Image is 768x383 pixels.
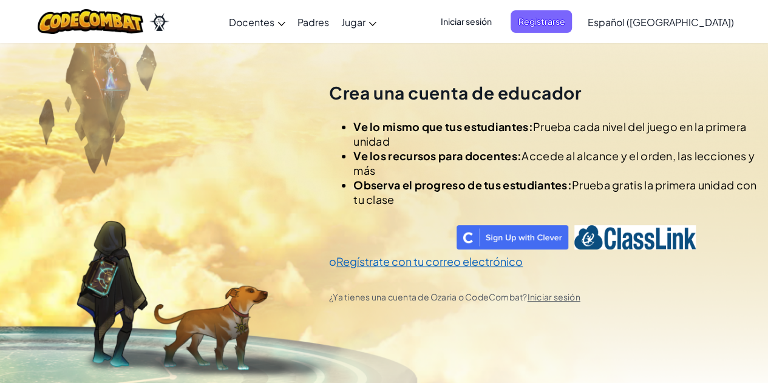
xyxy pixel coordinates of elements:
a: Español ([GEOGRAPHIC_DATA]) [581,5,739,38]
img: classlink-logo-text.png [574,225,696,249]
font: Prueba cada nivel del juego en la primera unidad [353,120,746,148]
font: Iniciar sesión [440,16,491,27]
a: Padres [291,5,335,38]
font: Registrarse [518,16,565,27]
img: Ozaria [149,13,169,31]
font: o [329,254,336,268]
img: clever_sso_button@2x.png [457,225,568,249]
font: Español ([GEOGRAPHIC_DATA]) [587,16,733,29]
font: Observa el progreso de tus estudiantes: [353,178,572,192]
a: Regístrate con tu correo electrónico [336,254,523,268]
img: Logotipo de CodeCombat [38,9,144,34]
button: Registrarse [511,10,572,33]
font: Crea una cuenta de educador [329,82,581,103]
font: Ve los recursos para docentes: [353,149,522,163]
font: Ve lo mismo que tus estudiantes: [353,120,533,134]
font: Jugar [341,16,365,29]
button: Iniciar sesión [433,10,498,33]
font: Prueba gratis la primera unidad con tu clase [353,178,756,206]
a: Docentes [223,5,291,38]
a: Iniciar sesión [527,291,580,302]
font: Padres [297,16,329,29]
font: Docentes [229,16,274,29]
font: ¿Ya tienes una cuenta de Ozaria o CodeCombat? [329,291,527,302]
iframe: Botón Iniciar sesión con Google [323,224,471,251]
a: Jugar [335,5,382,38]
font: Accede al alcance y el orden, las lecciones y más [353,149,755,177]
